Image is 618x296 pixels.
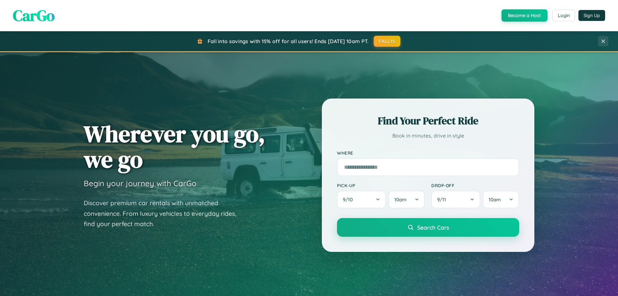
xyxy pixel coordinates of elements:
[431,191,480,208] button: 9/11
[337,131,519,140] p: Book in minutes, drive in style
[84,198,245,229] p: Discover premium car rentals with unmatched convenience. From luxury vehicles to everyday rides, ...
[552,10,575,21] button: Login
[337,114,519,128] h2: Find Your Perfect Ride
[417,224,449,231] span: Search Cars
[489,196,501,203] span: 10am
[84,121,265,172] h1: Wherever you go, we go
[374,36,401,47] button: FALL15
[337,218,519,237] button: Search Cars
[13,5,55,26] span: CarGo
[343,196,356,203] span: 9 / 10
[208,38,369,44] span: Fall into savings with 15% off for all users! Ends [DATE] 10am PT.
[389,191,425,208] button: 10am
[337,183,425,188] label: Pick-up
[84,178,197,188] h3: Begin your journey with CarGo
[578,10,605,21] button: Sign Up
[394,196,407,203] span: 10am
[337,150,519,156] label: Where
[337,191,386,208] button: 9/10
[437,196,449,203] span: 9 / 11
[483,191,519,208] button: 10am
[501,9,548,22] button: Become a Host
[431,183,519,188] label: Drop-off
